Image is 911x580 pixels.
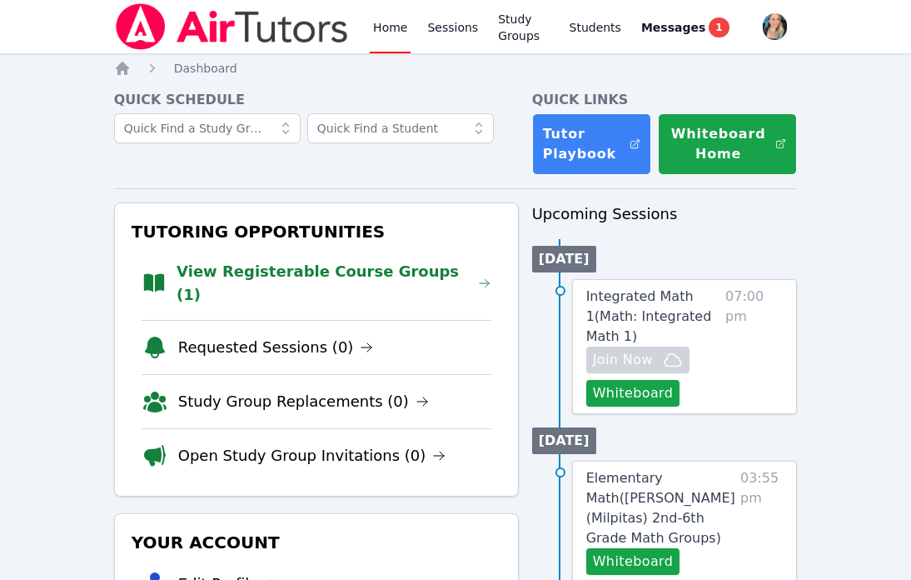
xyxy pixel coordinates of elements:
[586,288,712,344] span: Integrated Math 1 ( Math: Integrated Math 1 )
[532,202,798,226] h3: Upcoming Sessions
[532,246,596,272] li: [DATE]
[532,90,798,110] h4: Quick Links
[658,113,798,175] button: Whiteboard Home
[114,60,798,77] nav: Breadcrumb
[641,19,705,36] span: Messages
[586,548,680,575] button: Whiteboard
[586,380,680,407] button: Whiteboard
[586,468,735,548] a: Elementary Math([PERSON_NAME] (Milpitas) 2nd-6th Grade Math Groups)
[178,444,446,467] a: Open Study Group Invitations (0)
[532,113,651,175] a: Tutor Playbook
[593,350,653,370] span: Join Now
[178,336,374,359] a: Requested Sessions (0)
[174,62,237,75] span: Dashboard
[740,468,783,575] span: 03:55 pm
[114,113,301,143] input: Quick Find a Study Group
[307,113,494,143] input: Quick Find a Student
[586,347,689,373] button: Join Now
[709,17,729,37] span: 1
[532,427,596,454] li: [DATE]
[586,287,719,347] a: Integrated Math 1(Math: Integrated Math 1)
[586,470,735,546] span: Elementary Math ( [PERSON_NAME] (Milpitas) 2nd-6th Grade Math Groups )
[725,287,783,407] span: 07:00 pm
[114,3,350,50] img: Air Tutors
[178,390,429,413] a: Study Group Replacements (0)
[128,527,505,557] h3: Your Account
[114,90,519,110] h4: Quick Schedule
[174,60,237,77] a: Dashboard
[177,260,491,307] a: View Registerable Course Groups (1)
[128,217,505,247] h3: Tutoring Opportunities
